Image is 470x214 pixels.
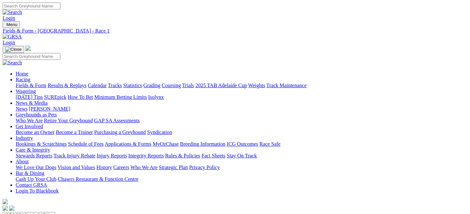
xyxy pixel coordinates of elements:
div: Greyhounds as Pets [16,118,467,124]
a: Home [16,71,28,76]
a: Results & Replays [48,83,86,88]
a: Care & Integrity [16,147,50,153]
a: ICG Outcomes [227,141,258,147]
img: GRSA [3,34,22,40]
img: twitter.svg [9,206,14,211]
a: Become a Trainer [56,129,93,135]
a: Race Safe [259,141,280,147]
a: Statistics [123,83,142,88]
a: Bar & Dining [16,170,44,176]
a: How To Bet [68,94,93,100]
div: Wagering [16,94,467,100]
a: Minimum Betting Limits [94,94,147,100]
a: Fields & Form - [GEOGRAPHIC_DATA] - Race 1 [3,28,467,34]
a: Cash Up Your Club [16,176,56,182]
a: 2025 TAB Adelaide Cup [195,83,247,88]
a: Who We Are [16,118,43,123]
input: Search [3,53,60,60]
img: logo-grsa-white.png [3,199,8,204]
img: Search [3,60,22,66]
a: Login [3,15,15,21]
a: Privacy Policy [189,165,220,170]
a: Who We Are [130,165,158,170]
img: logo-grsa-white.png [25,46,31,51]
img: Search [3,9,22,15]
a: Login To Blackbook [16,188,59,194]
a: [DATE] Tips [16,94,43,100]
a: Stay On Track [227,153,257,158]
a: Industry [16,135,33,141]
a: Track Maintenance [266,83,307,88]
a: GAP SA Assessments [94,118,140,123]
button: Toggle navigation [3,21,20,28]
a: Isolynx [148,94,164,100]
a: Integrity Reports [128,153,164,158]
div: Bar & Dining [16,176,467,182]
input: Search [3,3,60,9]
a: SUREpick [44,94,66,100]
a: Grading [144,83,160,88]
a: Applications & Forms [105,141,151,147]
a: Login [3,40,15,45]
a: Chasers Restaurant & Function Centre [58,176,138,182]
a: Trials [182,83,194,88]
a: Fields & Form [16,83,46,88]
a: MyOzChase [153,141,179,147]
div: Care & Integrity [16,153,467,159]
div: Racing [16,83,467,88]
a: Purchasing a Greyhound [94,129,146,135]
a: Bookings & Scratchings [16,141,67,147]
a: Racing [16,77,30,82]
a: Contact GRSA [16,182,47,188]
a: Tracks [108,83,122,88]
a: Wagering [16,88,36,94]
a: Weights [248,83,265,88]
a: News & Media [16,100,48,106]
a: Syndication [147,129,172,135]
a: Become an Owner [16,129,54,135]
a: About [16,159,29,164]
img: facebook.svg [3,206,8,211]
a: Vision and Values [57,165,95,170]
a: Fact Sheets [202,153,225,158]
a: News [16,106,27,112]
a: Careers [113,165,129,170]
a: Rules & Policies [165,153,200,158]
a: Calendar [88,83,107,88]
span: Menu [7,22,17,27]
a: History [96,165,112,170]
a: Stewards Reports [16,153,52,158]
a: Coursing [162,83,181,88]
a: Track Injury Rebate [53,153,95,158]
div: Industry [16,141,467,147]
button: Toggle navigation [3,46,24,53]
a: Retire Your Greyhound [44,118,93,123]
a: Breeding Information [180,141,225,147]
img: Close [5,47,22,52]
div: News & Media [16,106,467,112]
a: [PERSON_NAME] [29,106,70,112]
a: Schedule of Fees [68,141,103,147]
a: We Love Our Dogs [16,165,56,170]
div: Get Involved [16,129,467,135]
a: Injury Reports [97,153,127,158]
a: Strategic Plan [159,165,188,170]
a: Greyhounds as Pets [16,112,57,117]
a: Get Involved [16,124,43,129]
div: About [16,165,467,170]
